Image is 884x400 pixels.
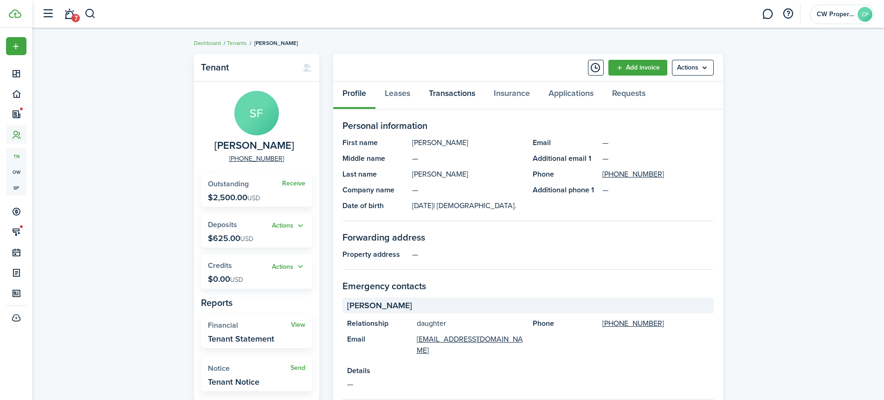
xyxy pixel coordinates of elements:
panel-main-description: daughter [417,318,523,329]
avatar-text: SF [234,91,279,135]
panel-main-subtitle: Reports [201,296,312,310]
button: Open resource center [780,6,796,22]
a: View [291,321,305,329]
a: Dashboard [194,39,221,47]
widget-stats-description: Tenant Statement [208,334,274,343]
a: [PHONE_NUMBER] [602,169,664,180]
a: Insurance [484,82,539,109]
panel-main-description: [DATE] [412,200,523,211]
panel-main-title: Property address [342,249,407,260]
panel-main-title: Phone [533,169,598,180]
span: 7 [71,14,80,22]
button: Open menu [272,221,305,231]
panel-main-description: — [347,379,709,390]
panel-main-title: Date of birth [342,200,407,211]
a: Messaging [759,2,776,26]
a: [PHONE_NUMBER] [602,318,664,329]
span: USD [240,234,253,244]
a: [PHONE_NUMBER] [229,154,284,164]
span: Credits [208,260,232,271]
panel-main-title: Additional phone 1 [533,184,598,196]
a: sp [6,180,26,196]
a: Notifications [60,2,78,26]
span: USD [230,275,243,285]
span: USD [247,193,260,203]
span: CW Properties [817,11,854,18]
panel-main-description: — [412,249,714,260]
a: tn [6,148,26,164]
button: Open sidebar [39,5,57,23]
button: Actions [272,221,305,231]
a: Send [290,364,305,372]
p: $2,500.00 [208,193,260,202]
panel-main-description: [PERSON_NAME] [412,169,523,180]
a: Add invoice [608,60,667,76]
button: Timeline [588,60,604,76]
panel-main-section-title: Personal information [342,119,714,133]
panel-main-section-title: Forwarding address [342,230,714,244]
img: TenantCloud [9,9,21,18]
a: [EMAIL_ADDRESS][DOMAIN_NAME] [417,334,523,356]
panel-main-title: Middle name [342,153,407,164]
button: Open menu [6,37,26,55]
menu-btn: Actions [672,60,714,76]
panel-main-section-title: Emergency contacts [342,279,714,293]
a: Applications [539,82,603,109]
span: Sherry Freeman [214,140,294,152]
span: Outstanding [208,178,249,189]
button: Open menu [272,261,305,272]
span: [PERSON_NAME] [254,39,298,47]
widget-stats-description: Tenant Notice [208,377,259,387]
a: Leases [375,82,419,109]
avatar-text: CP [858,7,872,22]
a: ow [6,164,26,180]
a: Tenants [227,39,247,47]
panel-main-title: Email [533,137,598,148]
span: Deposits [208,219,237,230]
a: Requests [603,82,655,109]
panel-main-title: Company name [342,184,407,196]
widget-stats-title: Notice [208,364,290,373]
span: | [DEMOGRAPHIC_DATA]. [433,200,516,211]
p: $625.00 [208,234,253,243]
panel-main-title: First name [342,137,407,148]
panel-main-title: Last name [342,169,407,180]
panel-main-title: Additional email 1 [533,153,598,164]
button: Search [84,6,96,22]
panel-main-title: Details [347,365,709,376]
panel-main-description: — [412,153,523,164]
button: Open menu [672,60,714,76]
panel-main-description: [PERSON_NAME] [412,137,523,148]
p: $0.00 [208,274,243,284]
panel-main-title: Phone [533,318,598,329]
a: Receive [282,180,305,187]
panel-main-title: Email [347,334,412,356]
a: Transactions [419,82,484,109]
panel-main-title: Tenant [201,62,293,73]
button: Actions [272,261,305,272]
panel-main-title: Relationship [347,318,412,329]
panel-main-description: — [412,184,523,196]
span: [PERSON_NAME] [347,299,412,312]
widget-stats-title: Financial [208,321,291,330]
